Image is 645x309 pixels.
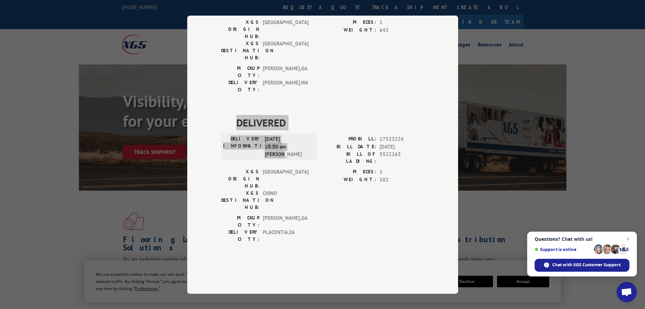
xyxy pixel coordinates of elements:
[624,235,632,243] span: Close chat
[323,135,376,143] label: PROBILL:
[552,262,621,268] span: Chat with XGS Customer Support
[323,176,376,184] label: WEIGHT:
[236,115,424,130] span: DELIVERED
[221,40,259,61] label: XGS DESTINATION HUB:
[265,135,310,158] span: [DATE] 10:20 am [PERSON_NAME]
[617,282,637,302] div: Open chat
[263,214,308,229] span: [PERSON_NAME] , GA
[221,168,259,190] label: XGS ORIGIN HUB:
[221,229,259,243] label: DELIVERY CITY:
[263,168,308,190] span: [GEOGRAPHIC_DATA]
[380,176,424,184] span: 102
[323,19,376,26] label: PIECES:
[323,168,376,176] label: PIECES:
[263,65,308,79] span: [PERSON_NAME] , GA
[535,247,592,252] span: Support is online
[323,151,376,165] label: BILL OF LADING:
[263,40,308,61] span: [GEOGRAPHIC_DATA]
[221,19,259,40] label: XGS ORIGIN HUB:
[380,168,424,176] span: 1
[221,190,259,211] label: XGS DESTINATION HUB:
[323,26,376,34] label: WEIGHT:
[263,19,308,40] span: [GEOGRAPHIC_DATA]
[221,65,259,79] label: PICKUP CITY:
[223,135,261,158] label: DELIVERY INFORMATION:
[263,79,308,93] span: [PERSON_NAME] , WA
[535,236,629,242] span: Questions? Chat with us!
[263,190,308,211] span: CHINO
[535,259,629,272] div: Chat with XGS Customer Support
[221,214,259,229] label: PICKUP CITY:
[263,229,308,243] span: PLACENTIA , CA
[380,151,424,165] span: 5522263
[221,79,259,93] label: DELIVERY CITY:
[323,143,376,151] label: BILL DATE:
[380,135,424,143] span: 17523226
[380,19,424,26] span: 1
[380,26,424,34] span: 642
[380,143,424,151] span: [DATE]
